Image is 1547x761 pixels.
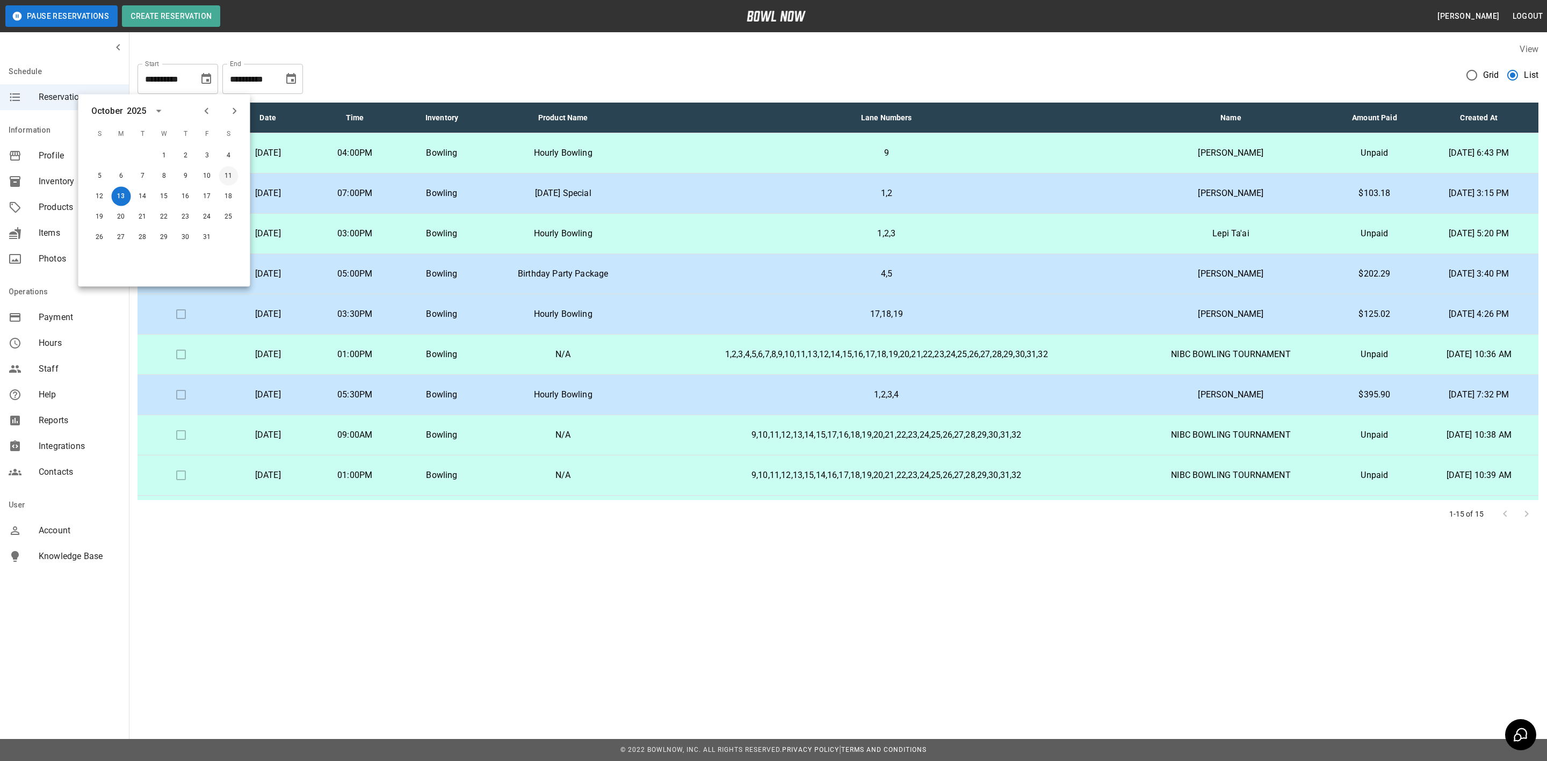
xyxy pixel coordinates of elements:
p: Hourly Bowling [494,147,632,160]
p: [DATE] 6:43 PM [1428,147,1530,160]
p: 1,2 [649,187,1124,200]
span: Knowledge Base [39,550,120,563]
p: 01:00PM [320,469,390,482]
p: 9,10,11,12,13,15,14,16,17,18,19,20,21,22,23,24,25,26,27,28,29,30,31,32 [649,469,1124,482]
p: [PERSON_NAME] [1141,147,1321,160]
button: Oct 7, 2025 [133,166,153,186]
p: 07:00PM [320,187,390,200]
span: Photos [39,252,120,265]
button: Oct 22, 2025 [155,207,174,227]
th: Date [225,103,312,133]
p: Unpaid [1338,348,1411,361]
p: [DATE] 5:20 PM [1428,227,1530,240]
button: Oct 26, 2025 [90,228,110,247]
span: S [219,124,238,145]
button: Oct 15, 2025 [155,187,174,206]
p: 04:00PM [320,147,390,160]
span: Help [39,388,120,401]
button: Oct 12, 2025 [90,187,110,206]
th: Product Name [485,103,640,133]
button: Oct 5, 2025 [90,166,110,186]
span: Products [39,201,120,214]
span: T [176,124,196,145]
span: Profile [39,149,120,162]
th: Created At [1419,103,1538,133]
p: 09:00AM [320,429,390,441]
button: Choose date, selected date is Nov 13, 2025 [280,68,302,90]
p: [PERSON_NAME] [1141,267,1321,280]
p: Hourly Bowling [494,308,632,321]
p: 1-15 of 15 [1449,509,1484,519]
p: [DATE] 3:40 PM [1428,267,1530,280]
p: N/A [494,429,632,441]
p: 4,5 [649,267,1124,280]
div: 2025 [127,105,147,118]
th: Lane Numbers [641,103,1132,133]
span: T [133,124,153,145]
p: Bowling [407,429,477,441]
p: [DATE] Special [494,187,632,200]
button: Oct 14, 2025 [133,187,153,206]
p: [DATE] [233,147,303,160]
p: Bowling [407,308,477,321]
span: M [112,124,131,145]
p: NIBC BOWLING TOURNAMENT [1141,429,1321,441]
p: $395.90 [1338,388,1411,401]
p: [DATE] 7:32 PM [1428,388,1530,401]
p: Bowling [407,227,477,240]
button: Oct 17, 2025 [198,187,217,206]
span: Staff [39,363,120,375]
span: Payment [39,311,120,324]
p: [DATE] [233,187,303,200]
button: Oct 11, 2025 [219,166,238,186]
p: [DATE] [233,308,303,321]
button: Oct 6, 2025 [112,166,131,186]
button: Choose date, selected date is Oct 13, 2025 [196,68,217,90]
th: Time [312,103,399,133]
p: [DATE] 4:26 PM [1428,308,1530,321]
span: Contacts [39,466,120,479]
p: Hourly Bowling [494,388,632,401]
button: Oct 29, 2025 [155,228,174,247]
button: Oct 21, 2025 [133,207,153,227]
button: Oct 28, 2025 [133,228,153,247]
p: Bowling [407,388,477,401]
p: [DATE] [233,348,303,361]
div: October [91,105,124,118]
span: © 2022 BowlNow, Inc. All Rights Reserved. [620,746,782,753]
button: Oct 18, 2025 [219,187,238,206]
p: [DATE] [233,429,303,441]
span: Inventory [39,175,120,188]
span: F [198,124,217,145]
span: Reservations [39,91,120,104]
p: Bowling [407,469,477,482]
span: S [90,124,110,145]
p: [DATE] [233,388,303,401]
p: NIBC BOWLING TOURNAMENT [1141,348,1321,361]
p: [DATE] 10:39 AM [1428,469,1530,482]
button: Oct 27, 2025 [112,228,131,247]
p: Bowling [407,187,477,200]
button: Pause Reservations [5,5,118,27]
span: List [1524,69,1538,82]
p: 03:30PM [320,308,390,321]
p: [DATE] 3:15 PM [1428,187,1530,200]
th: Amount Paid [1329,103,1419,133]
th: Name [1132,103,1330,133]
p: [PERSON_NAME] [1141,308,1321,321]
p: [PERSON_NAME] [1141,187,1321,200]
p: Unpaid [1338,469,1411,482]
p: N/A [494,469,632,482]
button: Oct 24, 2025 [198,207,217,227]
p: Bowling [407,147,477,160]
p: Unpaid [1338,227,1411,240]
p: [DATE] [233,227,303,240]
button: Oct 25, 2025 [219,207,238,227]
button: Create Reservation [122,5,220,27]
button: Oct 13, 2025 [112,187,131,206]
p: 05:30PM [320,388,390,401]
p: $125.02 [1338,308,1411,321]
p: Birthday Party Package [494,267,632,280]
button: Oct 3, 2025 [198,146,217,165]
button: Oct 4, 2025 [219,146,238,165]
